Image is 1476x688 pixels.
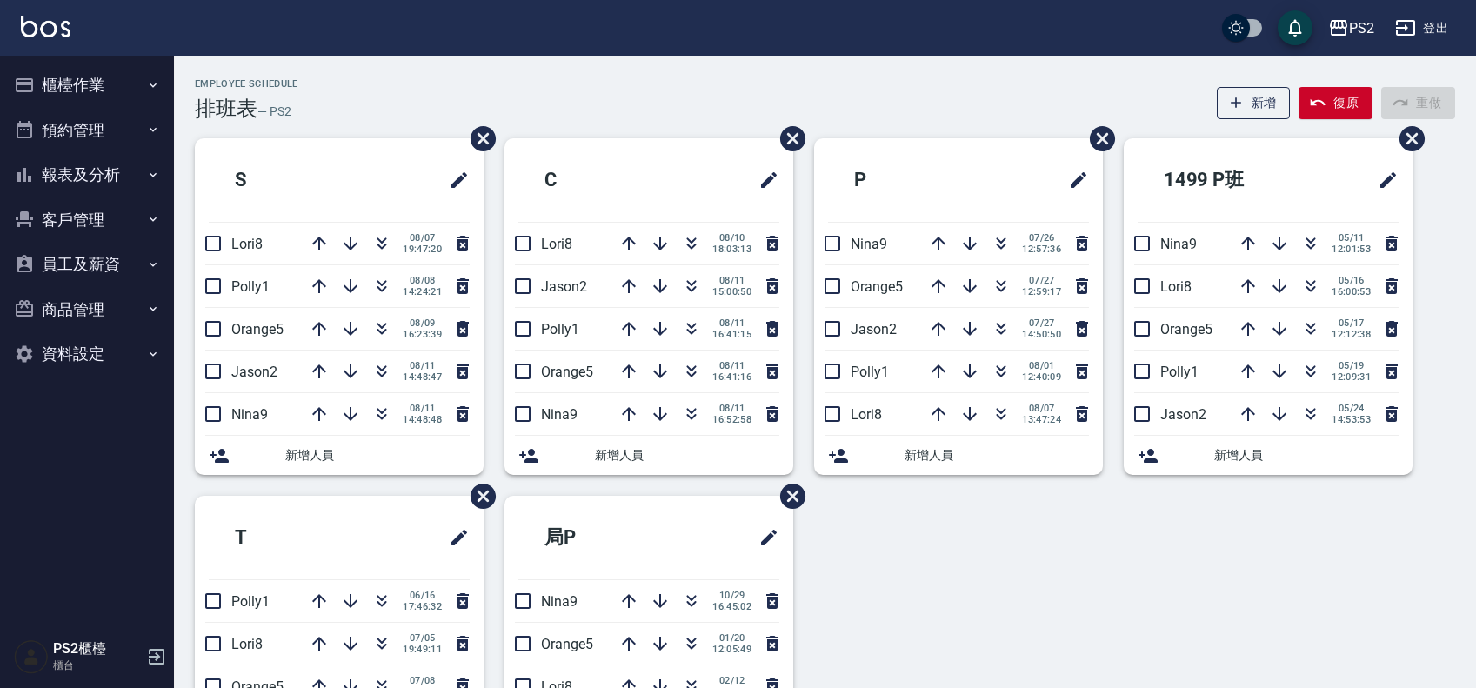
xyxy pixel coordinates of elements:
[712,371,751,383] span: 16:41:16
[1138,149,1319,211] h2: 1499 P班
[1278,10,1312,45] button: save
[53,658,142,673] p: 櫃台
[541,321,579,337] span: Polly1
[712,286,751,297] span: 15:00:50
[1332,371,1371,383] span: 12:09:31
[1332,414,1371,425] span: 14:53:53
[403,317,442,329] span: 08/09
[712,275,751,286] span: 08/11
[1022,286,1061,297] span: 12:59:17
[1388,12,1455,44] button: 登出
[1022,403,1061,414] span: 08/07
[209,149,356,211] h2: S
[231,593,270,610] span: Polly1
[712,414,751,425] span: 16:52:58
[1124,436,1413,475] div: 新增人員
[748,159,779,201] span: 修改班表的標題
[438,517,470,558] span: 修改班表的標題
[851,406,882,423] span: Lori8
[712,632,751,644] span: 01/20
[231,278,270,295] span: Polly1
[712,675,751,686] span: 02/12
[403,414,442,425] span: 14:48:48
[541,364,593,380] span: Orange5
[712,644,751,655] span: 12:05:49
[1214,446,1399,464] span: 新增人員
[403,329,442,340] span: 16:23:39
[851,278,903,295] span: Orange5
[712,329,751,340] span: 16:41:15
[231,321,284,337] span: Orange5
[231,236,263,252] span: Lori8
[1299,87,1372,119] button: 復原
[518,149,665,211] h2: C
[851,321,897,337] span: Jason2
[195,78,298,90] h2: Employee Schedule
[457,471,498,522] span: 刪除班表
[1332,317,1371,329] span: 05/17
[403,632,442,644] span: 07/05
[257,103,291,121] h6: — PS2
[1022,244,1061,255] span: 12:57:36
[1332,232,1371,244] span: 05/11
[7,63,167,108] button: 櫃檯作業
[712,232,751,244] span: 08/10
[712,403,751,414] span: 08/11
[1349,17,1374,39] div: PS2
[403,275,442,286] span: 08/08
[1321,10,1381,46] button: PS2
[231,636,263,652] span: Lori8
[1386,113,1427,164] span: 刪除班表
[1160,236,1197,252] span: Nina9
[1160,406,1206,423] span: Jason2
[712,244,751,255] span: 18:03:13
[403,286,442,297] span: 14:24:21
[1058,159,1089,201] span: 修改班表的標題
[209,506,356,569] h2: T
[403,371,442,383] span: 14:48:47
[403,590,442,601] span: 06/16
[595,446,779,464] span: 新增人員
[403,601,442,612] span: 17:46:32
[7,152,167,197] button: 報表及分析
[1022,414,1061,425] span: 13:47:24
[1022,232,1061,244] span: 07/26
[748,517,779,558] span: 修改班表的標題
[1022,329,1061,340] span: 14:50:50
[851,236,887,252] span: Nina9
[1332,244,1371,255] span: 12:01:53
[403,675,442,686] span: 07/08
[504,436,793,475] div: 新增人員
[1332,403,1371,414] span: 05/24
[814,436,1103,475] div: 新增人員
[7,242,167,287] button: 員工及薪資
[403,232,442,244] span: 08/07
[1160,321,1212,337] span: Orange5
[541,593,578,610] span: Nina9
[7,108,167,153] button: 預約管理
[712,317,751,329] span: 08/11
[1332,329,1371,340] span: 12:12:38
[7,197,167,243] button: 客戶管理
[541,636,593,652] span: Orange5
[21,16,70,37] img: Logo
[1332,286,1371,297] span: 16:00:53
[403,403,442,414] span: 08/11
[1022,360,1061,371] span: 08/01
[195,97,257,121] h3: 排班表
[231,406,268,423] span: Nina9
[518,506,675,569] h2: 局P
[1332,275,1371,286] span: 05/16
[7,287,167,332] button: 商品管理
[1022,371,1061,383] span: 12:40:09
[1160,364,1199,380] span: Polly1
[457,113,498,164] span: 刪除班表
[905,446,1089,464] span: 新增人員
[1022,317,1061,329] span: 07/27
[767,471,808,522] span: 刪除班表
[712,360,751,371] span: 08/11
[7,331,167,377] button: 資料設定
[231,364,277,380] span: Jason2
[403,360,442,371] span: 08/11
[767,113,808,164] span: 刪除班表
